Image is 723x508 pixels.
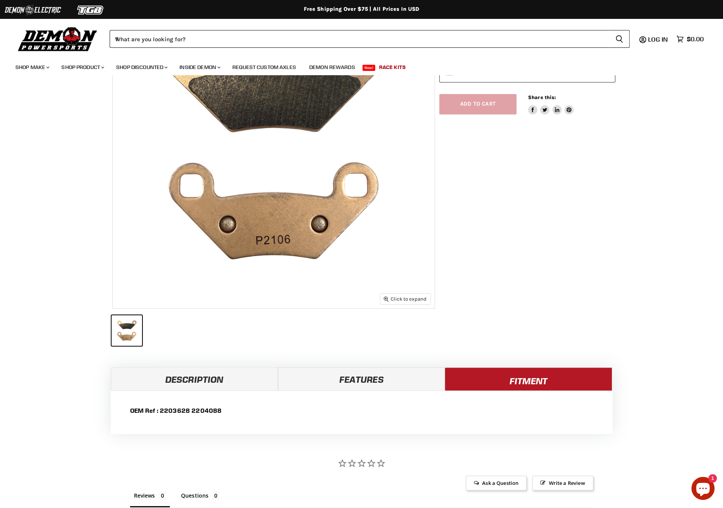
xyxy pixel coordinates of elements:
[53,6,671,13] div: Free Shipping Over $75 | All Prices In USD
[445,367,612,390] a: Fitment
[10,56,702,75] ul: Main menu
[687,35,704,43] span: $0.00
[672,34,708,45] a: $0.00
[528,94,556,100] span: Share this:
[111,367,278,390] a: Description
[648,35,668,43] span: Log in
[609,30,630,48] button: Search
[362,65,376,71] span: New!
[303,59,361,75] a: Demon Rewards
[110,59,172,75] a: Shop Discounted
[384,296,427,302] span: Click to expand
[380,294,430,304] button: Click to expand
[466,476,527,490] span: Ask a Question
[373,59,411,75] a: Race Kits
[111,399,613,434] div: OEM Ref : 2203628 2204088
[177,490,224,507] li: Questions
[645,36,672,43] a: Log in
[110,30,630,48] form: Product
[532,476,593,490] span: Write a Review
[56,59,109,75] a: Shop Product
[10,59,54,75] a: Shop Make
[278,367,445,390] a: Features
[110,30,609,48] input: When autocomplete results are available use up and down arrows to review and enter to select
[112,315,142,346] button: Polaris Sportsman 850 Demon Sintered Brake Pads thumbnail
[528,94,574,114] aside: Share this:
[227,59,302,75] a: Request Custom Axles
[689,477,717,502] inbox-online-store-chat: Shopify online store chat
[62,3,120,17] img: TGB Logo 2
[130,490,170,507] li: Reviews
[174,59,225,75] a: Inside Demon
[4,3,62,17] img: Demon Electric Logo 2
[15,25,100,52] img: Demon Powersports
